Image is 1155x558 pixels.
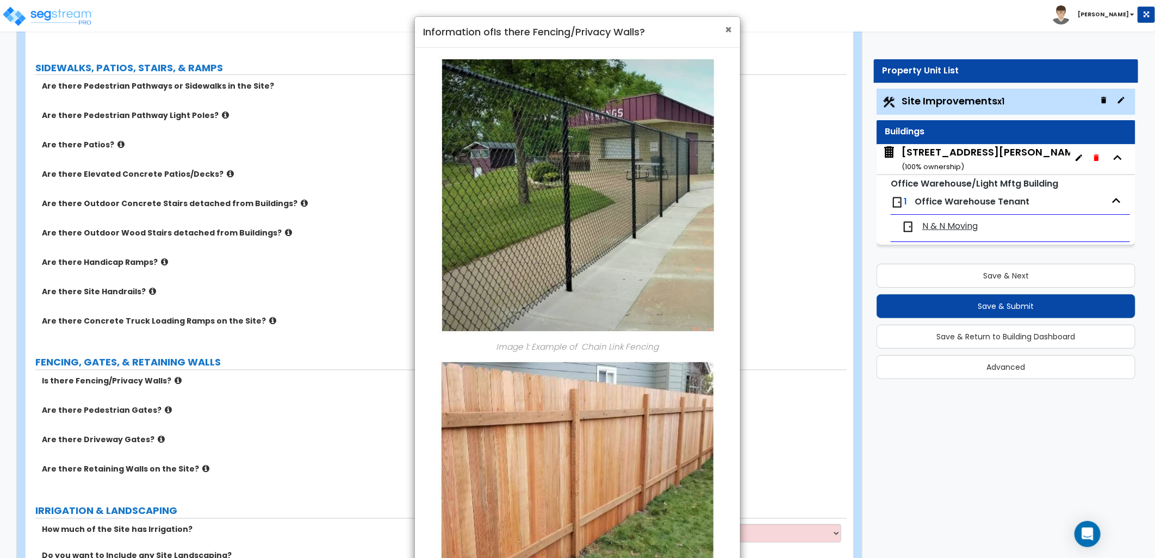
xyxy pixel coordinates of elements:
[496,341,659,352] i: Image 1: Example of Chain Link Fencing
[423,25,732,39] h4: Information of Is there Fencing/Privacy Walls?
[725,24,732,35] button: Close
[439,56,717,334] img: 23.JPG
[1075,521,1101,547] div: Open Intercom Messenger
[725,22,732,38] span: ×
